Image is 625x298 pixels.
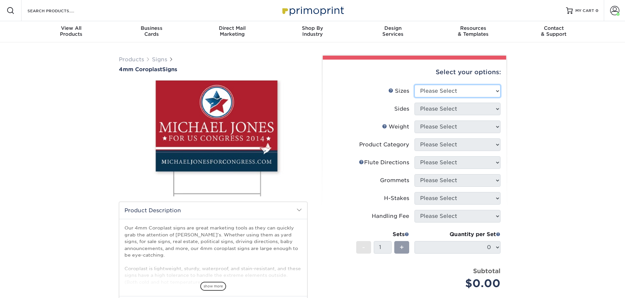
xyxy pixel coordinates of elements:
[112,21,192,42] a: BusinessCards
[119,66,308,73] a: 4mm CoroplastSigns
[272,25,353,31] span: Shop By
[353,25,433,31] span: Design
[27,7,91,15] input: SEARCH PRODUCTS.....
[31,25,112,31] span: View All
[119,202,307,219] h2: Product Description
[31,25,112,37] div: Products
[272,21,353,42] a: Shop ByIndustry
[192,25,272,31] span: Direct Mail
[356,230,409,238] div: Sets
[372,212,409,220] div: Handling Fee
[513,21,594,42] a: Contact& Support
[380,176,409,184] div: Grommets
[119,66,308,73] h1: Signs
[152,56,167,63] a: Signs
[359,141,409,149] div: Product Category
[433,21,513,42] a: Resources& Templates
[414,230,501,238] div: Quantity per Set
[419,275,501,291] div: $0.00
[575,8,594,14] span: MY CART
[112,25,192,37] div: Cards
[388,87,409,95] div: Sizes
[353,25,433,37] div: Services
[596,8,599,13] span: 0
[359,159,409,167] div: Flute Directions
[400,242,404,252] span: +
[192,21,272,42] a: Direct MailMarketing
[473,267,501,274] strong: Subtotal
[279,3,346,18] img: Primoprint
[362,242,365,252] span: -
[328,60,501,85] div: Select your options:
[433,25,513,31] span: Resources
[272,25,353,37] div: Industry
[382,123,409,131] div: Weight
[394,105,409,113] div: Sides
[119,56,144,63] a: Products
[384,194,409,202] div: H-Stakes
[192,25,272,37] div: Marketing
[31,21,112,42] a: View AllProducts
[513,25,594,31] span: Contact
[200,282,226,291] span: show more
[513,25,594,37] div: & Support
[119,66,162,73] span: 4mm Coroplast
[353,21,433,42] a: DesignServices
[119,73,308,204] img: 4mm Coroplast 01
[112,25,192,31] span: Business
[433,25,513,37] div: & Templates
